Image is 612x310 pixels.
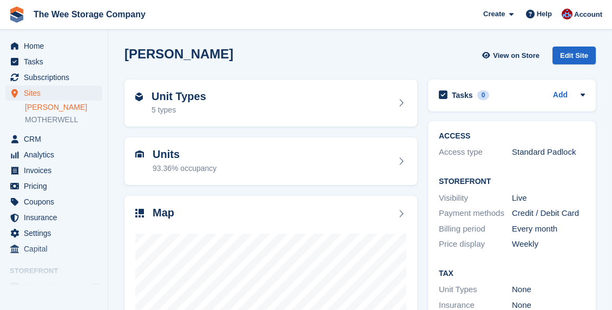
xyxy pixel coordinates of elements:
[5,54,102,69] a: menu
[5,147,102,162] a: menu
[24,279,89,294] span: Online Store
[439,269,585,278] h2: Tax
[153,148,216,161] h2: Units
[512,283,585,296] div: None
[481,47,544,64] a: View on Store
[493,50,539,61] span: View on Store
[552,47,596,64] div: Edit Site
[135,209,144,217] img: map-icn-33ee37083ee616e46c38cad1a60f524a97daa1e2b2c8c0bc3eb3415660979fc1.svg
[5,241,102,256] a: menu
[439,207,512,220] div: Payment methods
[439,132,585,141] h2: ACCESS
[25,102,102,113] a: [PERSON_NAME]
[5,279,102,294] a: menu
[439,146,512,159] div: Access type
[124,137,417,185] a: Units 93.36% occupancy
[24,179,89,194] span: Pricing
[24,210,89,225] span: Insurance
[512,238,585,250] div: Weekly
[537,9,552,19] span: Help
[24,70,89,85] span: Subscriptions
[29,5,150,23] a: The Wee Storage Company
[24,38,89,54] span: Home
[553,89,568,102] a: Add
[477,90,490,100] div: 0
[153,207,174,219] h2: Map
[552,47,596,69] a: Edit Site
[153,163,216,174] div: 93.36% occupancy
[135,93,143,101] img: unit-type-icn-2b2737a686de81e16bb02015468b77c625bbabd49415b5ef34ead5e3b44a266d.svg
[24,226,89,241] span: Settings
[124,47,233,61] h2: [PERSON_NAME]
[439,192,512,205] div: Visibility
[5,210,102,225] a: menu
[512,192,585,205] div: Live
[512,223,585,235] div: Every month
[89,280,102,293] a: Preview store
[25,115,102,125] a: MOTHERWELL
[152,104,206,116] div: 5 types
[439,177,585,186] h2: Storefront
[5,226,102,241] a: menu
[124,80,417,127] a: Unit Types 5 types
[512,146,585,159] div: Standard Padlock
[24,54,89,69] span: Tasks
[5,163,102,178] a: menu
[512,207,585,220] div: Credit / Debit Card
[5,179,102,194] a: menu
[439,283,512,296] div: Unit Types
[135,150,144,158] img: unit-icn-7be61d7bf1b0ce9d3e12c5938cc71ed9869f7b940bace4675aadf7bd6d80202e.svg
[5,85,102,101] a: menu
[10,266,108,276] span: Storefront
[5,38,102,54] a: menu
[452,90,473,100] h2: Tasks
[483,9,505,19] span: Create
[24,131,89,147] span: CRM
[24,194,89,209] span: Coupons
[152,90,206,103] h2: Unit Types
[562,9,572,19] img: Scott Ritchie
[24,147,89,162] span: Analytics
[24,241,89,256] span: Capital
[9,6,25,23] img: stora-icon-8386f47178a22dfd0bd8f6a31ec36ba5ce8667c1dd55bd0f319d3a0aa187defe.svg
[439,223,512,235] div: Billing period
[5,194,102,209] a: menu
[5,70,102,85] a: menu
[5,131,102,147] a: menu
[24,85,89,101] span: Sites
[24,163,89,178] span: Invoices
[574,9,602,20] span: Account
[439,238,512,250] div: Price display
